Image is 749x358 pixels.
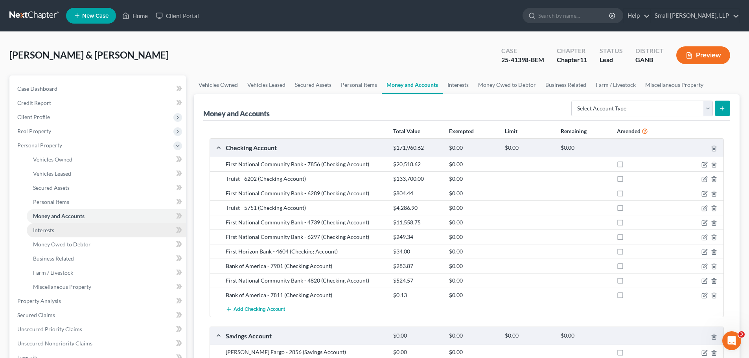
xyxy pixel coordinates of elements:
div: $0.00 [445,160,501,168]
a: Unsecured Nonpriority Claims [11,336,186,351]
div: Savings Account [222,332,389,340]
button: Preview [676,46,730,64]
div: Case [501,46,544,55]
input: Search by name... [538,8,610,23]
span: Credit Report [17,99,51,106]
div: $0.00 [445,277,501,285]
a: Vehicles Leased [243,75,290,94]
span: Business Related [33,255,74,262]
a: Secured Assets [290,75,336,94]
a: Money and Accounts [27,209,186,223]
strong: Limit [505,128,517,134]
div: $0.00 [501,144,557,152]
div: Checking Account [222,143,389,152]
a: Farm / Livestock [27,266,186,280]
div: Money and Accounts [203,109,270,118]
div: $0.00 [445,189,501,197]
div: $0.00 [445,332,501,340]
a: Business Related [27,252,186,266]
a: Money Owed to Debtor [473,75,541,94]
a: Vehicles Leased [27,167,186,181]
div: District [635,46,664,55]
span: Property Analysis [17,297,61,304]
div: $0.00 [389,332,445,340]
div: $804.44 [389,189,445,197]
span: Money Owed to Debtor [33,241,91,248]
span: Vehicles Leased [33,170,71,177]
div: $0.00 [445,175,501,183]
div: $0.00 [445,262,501,270]
div: $0.00 [445,291,501,299]
div: $133,700.00 [389,175,445,183]
div: $0.00 [445,204,501,212]
a: Farm / Livestock [591,75,640,94]
div: $0.00 [389,348,445,356]
span: Vehicles Owned [33,156,72,163]
div: Truist - 6202 (Checking Account) [222,175,389,183]
a: Personal Items [336,75,382,94]
a: Unsecured Priority Claims [11,322,186,336]
a: Secured Claims [11,308,186,322]
div: $0.00 [445,233,501,241]
div: $0.00 [445,218,501,226]
div: $20,518.62 [389,160,445,168]
div: GANB [635,55,664,64]
div: $171,960.62 [389,144,445,152]
strong: Amended [617,128,640,134]
a: Miscellaneous Property [640,75,708,94]
div: First National Community Bank - 4820 (Checking Account) [222,277,389,285]
a: Credit Report [11,96,186,110]
div: Lead [600,55,623,64]
span: Personal Property [17,142,62,149]
a: Home [118,9,152,23]
a: Personal Items [27,195,186,209]
span: Unsecured Nonpriority Claims [17,340,92,347]
a: Interests [443,75,473,94]
div: $0.00 [557,144,613,152]
iframe: Intercom live chat [722,331,741,350]
div: First National Community Bank - 6297 (Checking Account) [222,233,389,241]
div: [PERSON_NAME] Fargo - 2856 (Savings Account) [222,348,389,356]
span: New Case [82,13,109,19]
strong: Exempted [449,128,474,134]
div: Bank of America - 7901 (Checking Account) [222,262,389,270]
div: $0.13 [389,291,445,299]
a: Property Analysis [11,294,186,308]
span: Client Profile [17,114,50,120]
div: First National Community Bank - 4739 (Checking Account) [222,218,389,226]
span: Secured Claims [17,312,55,318]
span: Farm / Livestock [33,269,73,276]
a: Business Related [541,75,591,94]
div: $249.34 [389,233,445,241]
div: $524.57 [389,277,445,285]
span: Unsecured Priority Claims [17,326,82,332]
a: Small [PERSON_NAME], LLP [651,9,739,23]
div: $0.00 [501,332,557,340]
span: Real Property [17,128,51,134]
a: Vehicles Owned [27,152,186,167]
div: Chapter [557,55,587,64]
strong: Remaining [561,128,587,134]
div: $0.00 [445,248,501,255]
button: Add Checking Account [226,302,285,317]
div: Truist - 5751 (Checking Account) [222,204,389,212]
div: $0.00 [445,144,501,152]
div: $34.00 [389,248,445,255]
div: $0.00 [445,348,501,356]
div: Chapter [557,46,587,55]
div: $11,558.75 [389,218,445,226]
div: Bank of America - 7811 (Checking Account) [222,291,389,299]
a: Money and Accounts [382,75,443,94]
a: Client Portal [152,9,203,23]
span: Case Dashboard [17,85,57,92]
a: Miscellaneous Property [27,280,186,294]
strong: Total Value [393,128,420,134]
a: Vehicles Owned [194,75,243,94]
span: Personal Items [33,198,69,205]
a: Secured Assets [27,181,186,195]
span: Secured Assets [33,184,70,191]
span: Interests [33,227,54,233]
div: First National Community Bank - 6289 (Checking Account) [222,189,389,197]
span: [PERSON_NAME] & [PERSON_NAME] [9,49,169,61]
span: 11 [580,56,587,63]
